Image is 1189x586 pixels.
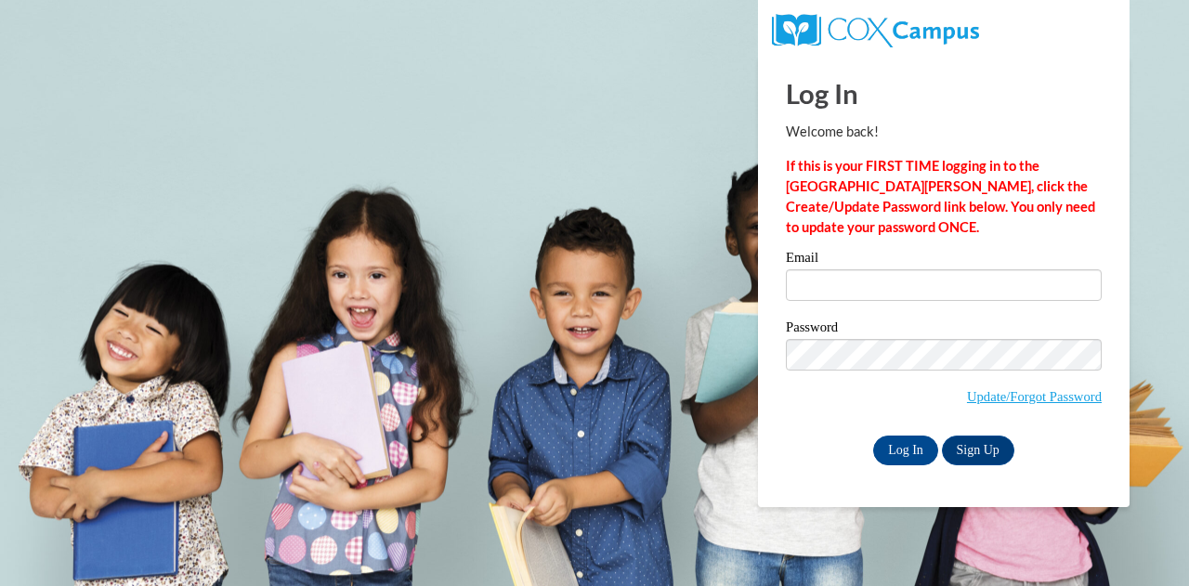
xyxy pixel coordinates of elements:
p: Welcome back! [786,122,1102,142]
a: COX Campus [772,21,979,37]
img: COX Campus [772,14,979,47]
a: Sign Up [942,436,1014,465]
input: Log In [873,436,938,465]
label: Email [786,251,1102,269]
h1: Log In [786,74,1102,112]
label: Password [786,320,1102,339]
a: Update/Forgot Password [967,389,1102,404]
strong: If this is your FIRST TIME logging in to the [GEOGRAPHIC_DATA][PERSON_NAME], click the Create/Upd... [786,158,1095,235]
